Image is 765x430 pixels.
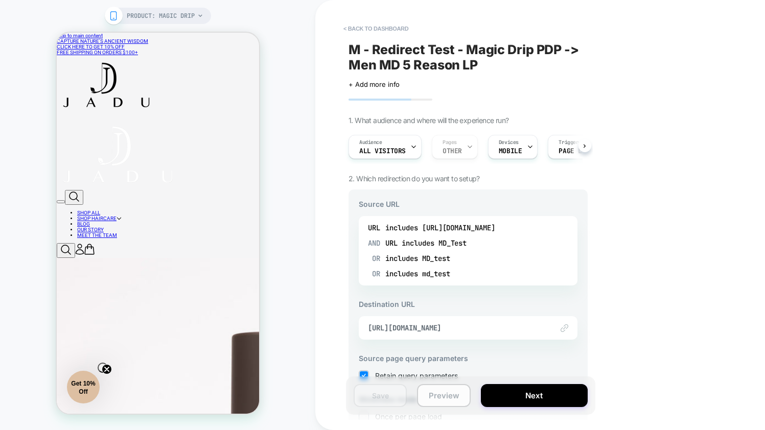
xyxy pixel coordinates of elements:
[20,188,33,194] a: BLOG
[338,20,413,37] button: < back to dashboard
[559,139,578,146] span: Trigger
[359,354,577,363] h3: Source page query parameters
[349,42,588,73] span: M - Redirect Test - Magic Drip PDP -> Men MD 5 Reason LP
[10,338,43,371] div: Get 10% OffClose teaser
[385,220,495,235] div: includes [URL][DOMAIN_NAME]
[359,139,382,146] span: Audience
[499,139,519,146] span: Devices
[368,235,380,281] span: AND
[359,300,577,308] h3: Destination URL
[349,174,480,183] span: 2. Which redirection do you want to setup?
[359,148,406,155] span: All Visitors
[20,177,43,183] a: SHOP ALL
[20,194,47,200] a: OUR STORY
[372,266,380,281] span: OR
[349,80,400,88] span: + Add more info
[561,324,568,332] img: edit
[372,251,467,266] div: includes MD_test
[368,220,568,235] div: URL
[20,200,60,205] a: MEET THE TEAM
[368,235,568,281] div: URL
[41,330,51,340] button: Close teaser
[559,148,593,155] span: Page Load
[481,384,588,407] button: Next
[28,218,38,223] a: Cart
[127,8,195,24] span: PRODUCT: Magic Drip
[14,347,38,363] span: Get 10% Off
[368,323,543,332] span: [URL][DOMAIN_NAME]
[349,116,508,125] span: 1. What audience and where will the experience run?
[375,371,458,380] span: Retain query parameters
[20,183,65,188] a: SHOP HAIRCARE
[372,251,380,266] span: OR
[8,157,27,172] button: Search
[372,266,467,281] div: includes md_test
[499,148,522,155] span: MOBILE
[354,384,407,407] button: Save
[417,384,470,407] button: Preview
[402,235,467,251] div: includes MD_Test
[18,218,28,223] a: Account
[359,200,577,208] h3: Source URL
